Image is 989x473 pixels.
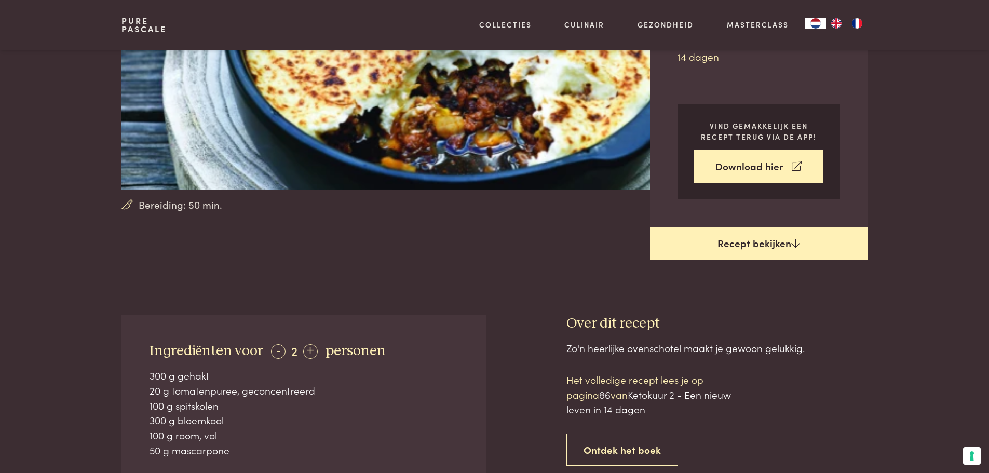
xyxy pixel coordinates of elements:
ul: Language list [826,18,868,29]
a: Recept bekijken [650,227,868,260]
p: Vind gemakkelijk een recept terug via de app! [694,120,823,142]
span: Bereiding: 50 min. [139,197,222,212]
div: - [271,344,286,359]
a: NL [805,18,826,29]
a: Ontdek het boek [566,434,678,466]
div: 100 g spitskolen [150,398,459,413]
div: Language [805,18,826,29]
div: 50 g mascarpone [150,443,459,458]
p: Het volledige recept lees je op pagina van [566,372,743,417]
span: Ketokuur 2 - Een nieuw leven in 14 dagen [566,387,731,416]
aside: Language selected: Nederlands [805,18,868,29]
a: EN [826,18,847,29]
span: Ingrediënten voor [150,344,263,358]
div: 20 g tomatenpuree, geconcentreerd [150,383,459,398]
a: Ketokuur 2 - Een nieuw leven in 14 dagen [678,34,830,63]
button: Uw voorkeuren voor toestemming voor trackingtechnologieën [963,447,981,465]
a: PurePascale [121,17,167,33]
a: Culinair [564,19,604,30]
h3: Over dit recept [566,315,868,333]
div: 300 g bloemkool [150,413,459,428]
span: 86 [599,387,611,401]
div: Zo'n heerlijke ovenschotel maakt je gewoon gelukkig. [566,341,868,356]
a: Gezondheid [638,19,694,30]
a: FR [847,18,868,29]
a: Download hier [694,150,823,183]
a: Collecties [479,19,532,30]
div: + [303,344,318,359]
div: 100 g room, vol [150,428,459,443]
span: 2 [291,342,297,359]
span: personen [326,344,386,358]
div: 300 g gehakt [150,368,459,383]
a: Masterclass [727,19,789,30]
